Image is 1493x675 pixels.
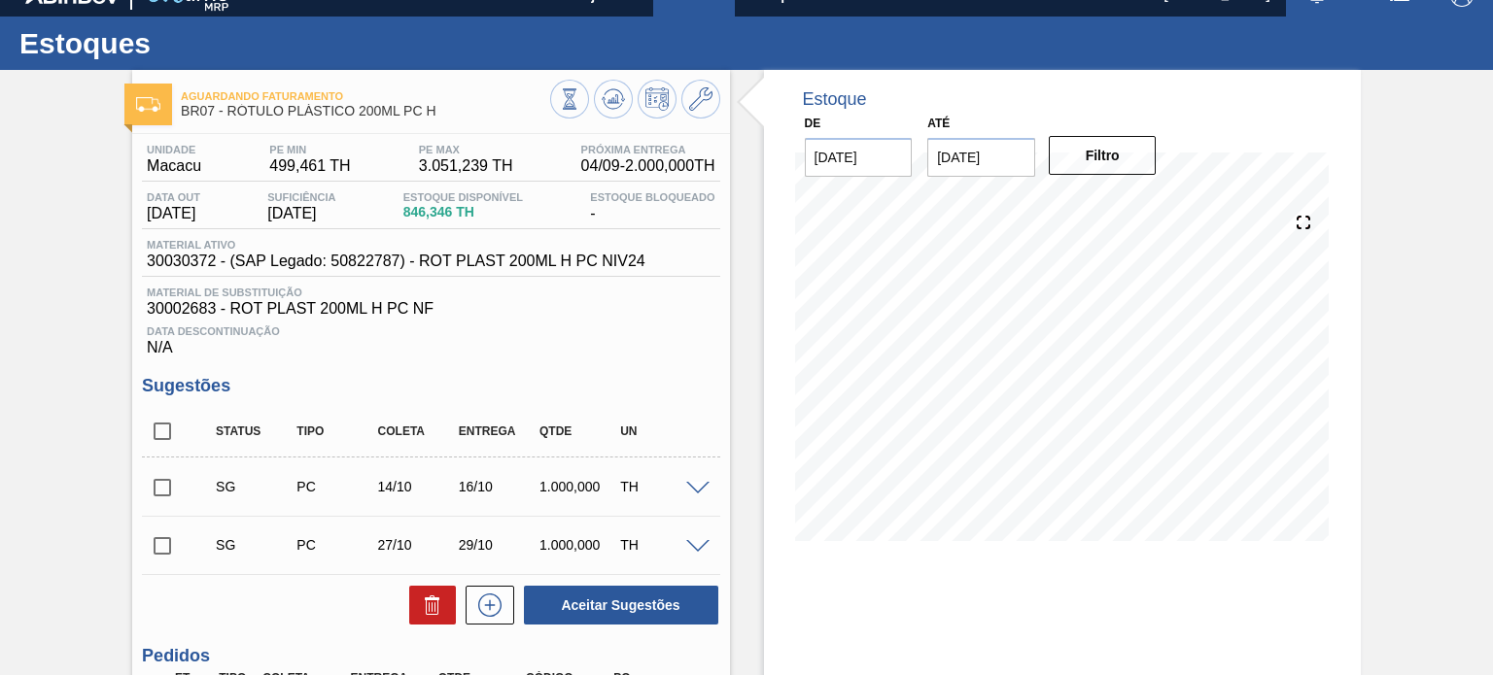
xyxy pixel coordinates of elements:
[638,80,677,118] button: Programar Estoque
[292,424,380,438] div: Tipo
[147,239,645,251] span: Material ativo
[615,424,704,438] div: UN
[147,253,645,270] span: 30030372 - (SAP Legado: 50822787) - ROT PLAST 200ML H PC NIV24
[147,157,201,175] span: Macacu
[181,90,549,102] span: Aguardando Faturamento
[419,144,513,155] span: PE MAX
[147,300,714,318] span: 30002683 - ROT PLAST 200ML H PC NF
[267,205,335,222] span: [DATE]
[681,80,720,118] button: Ir ao Master Data / Geral
[456,586,514,624] div: Nova sugestão
[147,287,714,298] span: Material de Substituição
[19,32,365,54] h1: Estoques
[535,479,623,494] div: 1.000,000
[269,144,350,155] span: PE MIN
[581,157,715,175] span: 04/09 - 2.000,000 TH
[524,586,718,624] button: Aceitar Sugestões
[269,157,350,175] span: 499,461 TH
[267,191,335,203] span: Suficiência
[403,205,523,219] span: 846,346 TH
[211,424,299,438] div: Status
[927,138,1035,177] input: dd/mm/yyyy
[181,104,549,118] span: BR07 - RÓTULO PLÁSTICO 200ML PC H
[535,537,623,553] div: 1.000,000
[803,89,867,110] div: Estoque
[805,117,821,130] label: De
[454,424,542,438] div: Entrega
[927,117,950,130] label: Até
[454,479,542,494] div: 16/10/2025
[585,191,719,222] div: -
[147,205,200,222] span: [DATE]
[147,144,201,155] span: Unidade
[419,157,513,175] span: 3.051,239 TH
[615,537,704,553] div: TH
[136,97,160,112] img: Ícone
[147,191,200,203] span: Data out
[581,144,715,155] span: Próxima Entrega
[373,537,462,553] div: 27/10/2025
[142,376,719,396] h3: Sugestões
[211,479,299,494] div: Sugestão Criada
[805,138,913,177] input: dd/mm/yyyy
[1049,136,1157,175] button: Filtro
[550,80,589,118] button: Visão Geral dos Estoques
[454,537,542,553] div: 29/10/2025
[147,325,714,337] span: Data Descontinuação
[590,191,714,203] span: Estoque Bloqueado
[211,537,299,553] div: Sugestão Criada
[142,318,719,356] div: N/A
[535,424,623,438] div: Qtde
[373,424,462,438] div: Coleta
[615,479,704,494] div: TH
[594,80,633,118] button: Atualizar Gráfico
[142,646,719,666] h3: Pedidos
[292,537,380,553] div: Pedido de Compra
[403,191,523,203] span: Estoque Disponível
[514,584,720,626] div: Aceitar Sugestões
[292,479,380,494] div: Pedido de Compra
[373,479,462,494] div: 14/10/2025
[399,586,456,624] div: Excluir Sugestões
